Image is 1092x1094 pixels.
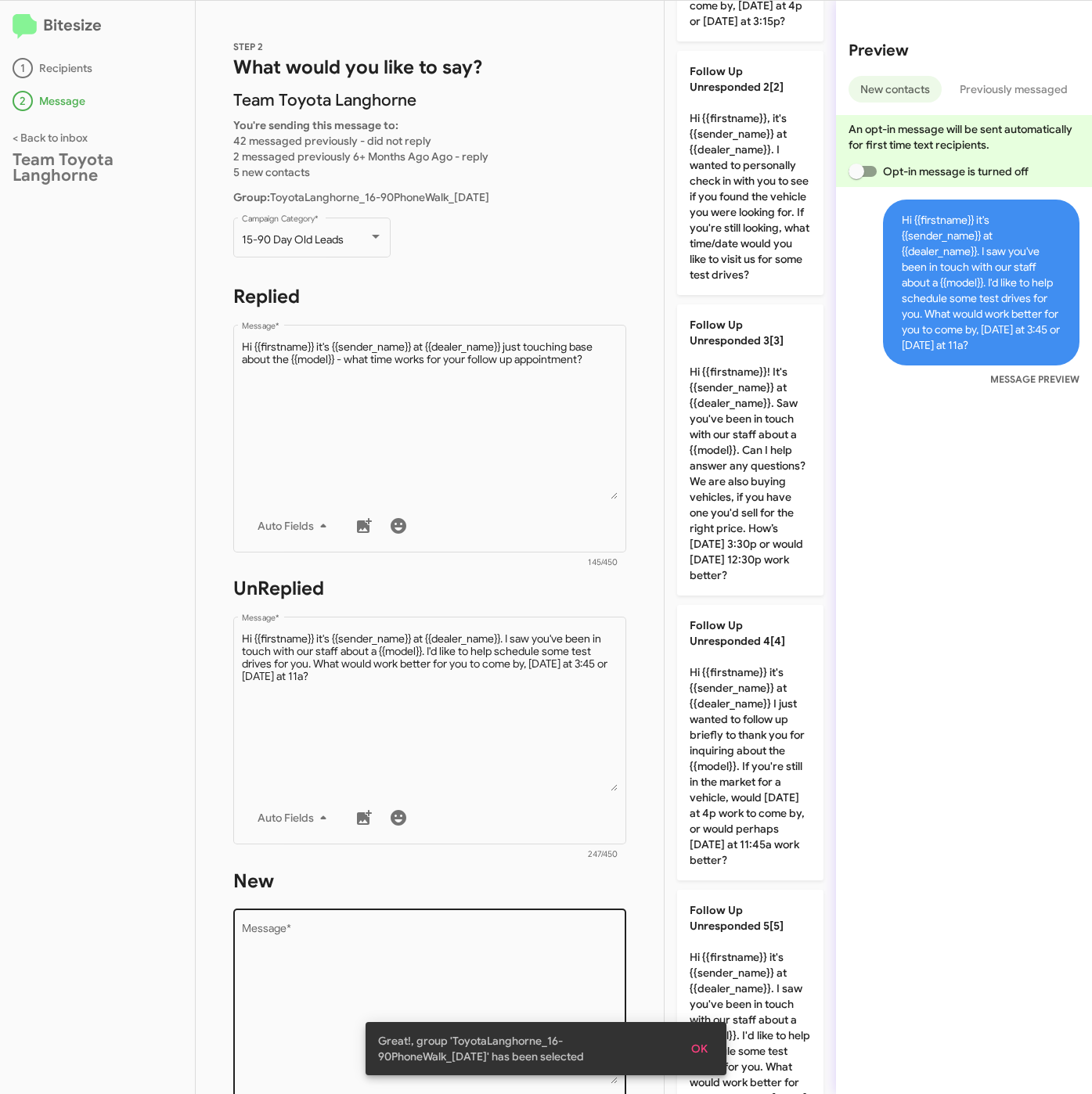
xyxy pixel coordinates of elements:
[883,200,1079,365] span: Hi {{firstname}} it's {{sender_name}} at {{dealer_name}}. I saw you've been in touch with our sta...
[849,121,1079,153] p: An opt-in message will be sent automatically for first time text recipients.
[245,804,345,832] button: Auto Fields
[849,38,1079,63] h2: Preview
[13,131,88,145] a: < Back to inbox
[690,318,784,347] span: Follow Up Unresponded 3[3]
[233,190,489,204] span: ToyotaLanghorne_16-90PhoneWalk_[DATE]
[258,512,333,540] span: Auto Fields
[679,1035,720,1063] button: OK
[948,76,1079,103] button: Previously messaged
[258,804,333,832] span: Auto Fields
[677,304,824,596] p: Hi {{firstname}}! It's {{sender_name}} at {{dealer_name}}. Saw you've been in touch with our staf...
[883,162,1029,181] span: Opt-in message is turned off
[677,605,824,880] p: Hi {{firstname}} it's {{sender_name}} at {{dealer_name}} I just wanted to follow up briefly to th...
[690,618,785,648] span: Follow Up Unresponded 4[4]
[13,152,182,183] div: Team Toyota Langhorne
[233,55,626,80] h1: What would you like to say?
[233,41,263,52] span: STEP 2
[13,13,182,39] h2: Bitesize
[13,14,37,39] img: logo-minimal.svg
[690,903,784,933] span: Follow Up Unresponded 5[5]
[588,850,618,859] mat-hint: 247/450
[13,91,182,111] div: Message
[233,284,626,309] h1: Replied
[588,558,618,567] mat-hint: 145/450
[860,76,930,103] span: New contacts
[233,118,398,132] b: You're sending this message to:
[990,372,1079,387] small: MESSAGE PREVIEW
[849,76,942,103] button: New contacts
[960,76,1068,103] span: Previously messaged
[233,149,488,164] span: 2 messaged previously 6+ Months Ago Ago - reply
[690,64,784,94] span: Follow Up Unresponded 2[2]
[233,134,431,148] span: 42 messaged previously - did not reply
[245,512,345,540] button: Auto Fields
[691,1035,708,1063] span: OK
[378,1033,672,1064] span: Great!, group 'ToyotaLanghorne_16-90PhoneWalk_[DATE]' has been selected
[242,232,344,247] span: 15-90 Day Old Leads
[13,58,182,78] div: Recipients
[233,190,270,204] b: Group:
[233,92,626,108] p: Team Toyota Langhorne
[13,58,33,78] div: 1
[233,869,626,894] h1: New
[233,576,626,601] h1: UnReplied
[677,51,824,295] p: Hi {{firstname}}, it's {{sender_name}} at {{dealer_name}}. I wanted to personally check in with y...
[233,165,310,179] span: 5 new contacts
[13,91,33,111] div: 2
